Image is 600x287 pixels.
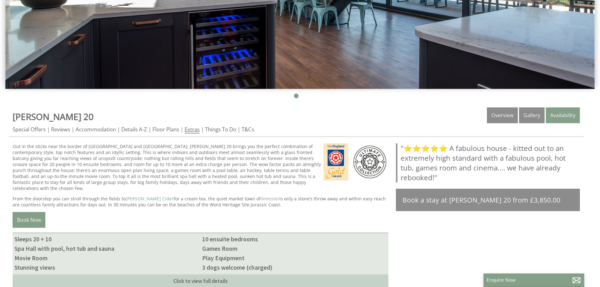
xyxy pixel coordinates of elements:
[260,196,279,202] a: Ilminster
[13,196,388,208] p: From the doorstep you can stroll through the fields to for a cream tea, the quiet market town of ...
[51,126,70,133] a: Reviews
[126,196,174,202] a: [PERSON_NAME] Cider
[13,212,45,228] a: Book Now
[13,253,200,263] li: Movie Room
[152,126,179,133] a: Floor Plans
[242,126,254,133] a: T&Cs
[205,126,236,133] a: Things To Do
[396,189,580,211] a: Book a stay at [PERSON_NAME] 20 from £3,850.00
[13,244,200,253] li: Spa Hall with pool, hot tub and sauna
[200,263,388,272] li: 3 dogs welcome (charged)
[13,263,200,272] li: Stunning views
[121,126,147,133] a: Details A-Z
[200,244,388,253] li: Games Room
[351,143,388,181] img: Ultimate Collection - Ultimate Collection
[76,126,116,133] a: Accommodation
[323,143,348,181] img: Visit England - Gold Award
[13,143,388,191] p: Out in the sticks near the border of [GEOGRAPHIC_DATA] and [GEOGRAPHIC_DATA], [PERSON_NAME] 20 br...
[519,107,545,123] a: Gallery
[200,253,388,263] li: Play Equipment
[487,107,518,123] a: Overview
[200,234,388,244] li: 10 ensuite bedrooms
[13,126,46,133] a: Special Offers
[396,143,580,182] blockquote: "⭐⭐⭐⭐⭐ A fabulous house - kitted out to an extremely high standard with a fabulous pool, hot tub,...
[13,111,94,123] a: [PERSON_NAME] 20
[185,126,200,134] a: Extras
[13,234,200,244] li: Sleeps 20 + 10
[546,107,580,123] a: Availability
[487,277,581,283] p: Enquire Now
